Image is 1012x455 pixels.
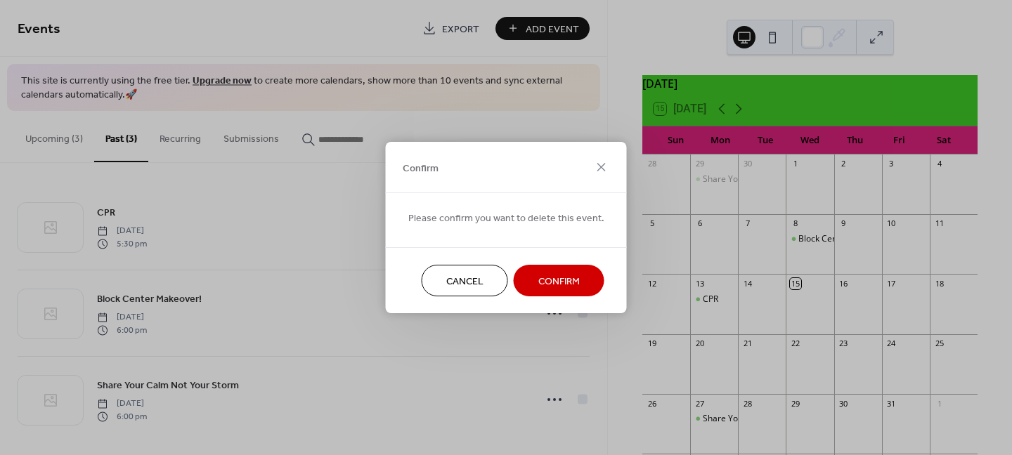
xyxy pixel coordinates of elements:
[408,211,604,226] span: Please confirm you want to delete this event.
[422,265,508,296] button: Cancel
[446,275,484,289] span: Cancel
[403,161,439,176] span: Confirm
[538,275,580,289] span: Confirm
[514,265,604,296] button: Confirm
